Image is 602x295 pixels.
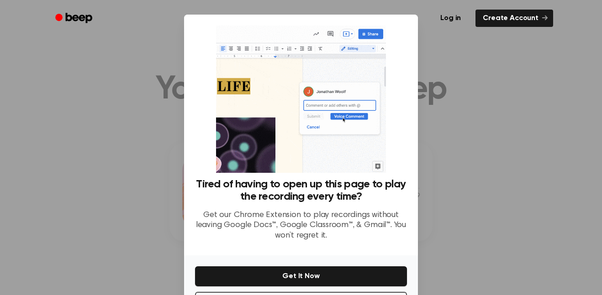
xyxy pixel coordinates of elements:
a: Create Account [475,10,553,27]
a: Log in [431,8,470,29]
h3: Tired of having to open up this page to play the recording every time? [195,178,407,203]
img: Beep extension in action [216,26,385,173]
button: Get It Now [195,266,407,286]
a: Beep [49,10,100,27]
p: Get our Chrome Extension to play recordings without leaving Google Docs™, Google Classroom™, & Gm... [195,210,407,241]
